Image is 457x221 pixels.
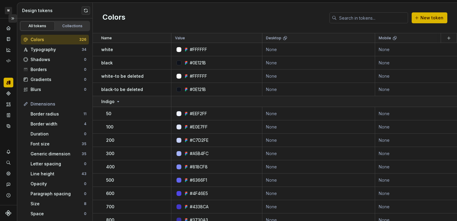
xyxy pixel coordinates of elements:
[28,179,89,189] a: Opacity0
[4,78,13,87] a: Design tokens
[84,191,86,196] div: 0
[31,181,84,187] div: Opacity
[262,83,375,96] td: None
[4,169,13,178] a: Settings
[106,124,113,130] p: 100
[190,177,207,183] div: #6366F1
[22,24,53,28] div: All tokens
[175,36,185,41] p: Value
[84,57,86,62] div: 0
[84,67,86,72] div: 0
[190,190,208,197] div: #4F46E5
[190,124,208,130] div: #E0E7FF
[106,204,114,210] p: 700
[262,120,375,134] td: None
[4,34,13,44] a: Documentation
[4,158,13,167] div: Search ⌘K
[190,137,209,143] div: #C7D2FE
[21,85,89,94] a: Blurs0
[1,4,16,17] button: M
[28,169,89,179] a: Line height43
[262,174,375,187] td: None
[190,204,209,210] div: #4338CA
[4,99,13,109] div: Assets
[190,164,208,170] div: #818CF8
[31,131,84,137] div: Duration
[266,36,281,41] p: Desktop
[101,99,115,105] p: Indigo
[190,86,206,93] div: #0E121B
[5,210,11,216] a: Supernova Logo
[262,200,375,213] td: None
[31,111,83,117] div: Border radius
[82,151,86,156] div: 35
[31,101,86,107] div: Dimensions
[102,12,125,23] h2: Colors
[101,36,112,41] p: Name
[84,181,86,186] div: 0
[31,121,84,127] div: Border width
[31,37,79,43] div: Colors
[31,141,82,147] div: Font size
[84,201,86,206] div: 8
[82,171,86,176] div: 43
[21,65,89,74] a: Borders0
[31,161,84,167] div: Letter spacing
[28,189,89,199] a: Paragraph spacing0
[262,107,375,120] td: None
[190,47,207,53] div: #FFFFFF
[101,86,143,93] p: black-to be deleted
[28,149,89,159] a: Generic dimension35
[262,134,375,147] td: None
[22,8,82,14] div: Design tokens
[4,23,13,33] div: Home
[190,73,207,79] div: #FFFFFF
[106,164,115,170] p: 400
[28,139,89,149] a: Font size35
[4,89,13,98] a: Components
[28,199,89,209] a: Size8
[262,43,375,56] td: None
[190,60,206,66] div: #0E121B
[4,45,13,55] a: Analytics
[84,161,86,166] div: 0
[28,159,89,169] a: Letter spacing0
[262,147,375,160] td: None
[4,56,13,66] a: Code automation
[83,112,86,116] div: 11
[5,7,12,14] div: M
[4,147,13,157] button: Notifications
[262,160,375,174] td: None
[262,56,375,70] td: None
[21,55,89,64] a: Shadows0
[106,177,114,183] p: 500
[28,209,89,219] a: Space0
[21,35,89,44] a: Colors326
[420,15,443,21] span: New token
[82,47,86,52] div: 34
[101,73,144,79] p: white-to be deleted
[4,121,13,131] a: Data sources
[31,76,84,83] div: Gradients
[21,45,89,54] a: Typography34
[190,111,207,117] div: #EEF2FF
[84,122,86,126] div: 4
[262,70,375,83] td: None
[79,37,86,42] div: 326
[190,151,209,157] div: #A5B4FC
[262,187,375,200] td: None
[4,110,13,120] a: Storybook stories
[337,12,408,23] input: Search in tokens...
[28,129,89,139] a: Duration0
[31,67,84,73] div: Borders
[101,60,113,66] p: black
[84,132,86,136] div: 0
